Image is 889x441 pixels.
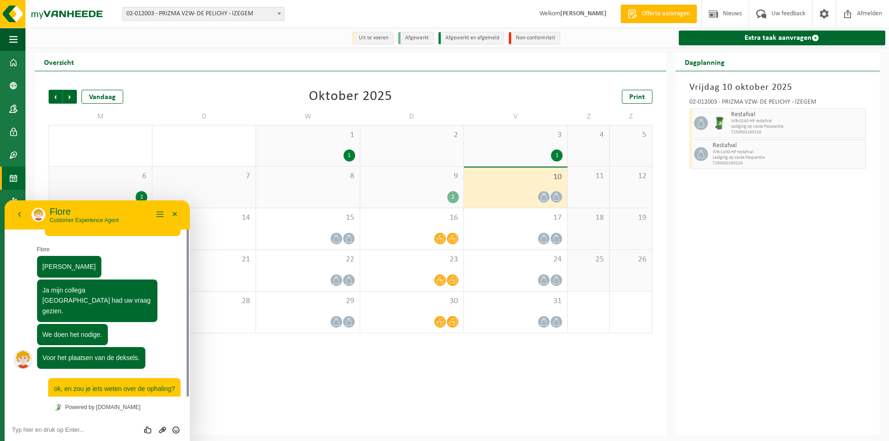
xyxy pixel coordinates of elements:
[551,149,563,161] div: 1
[365,213,459,223] span: 16
[157,255,251,265] span: 21
[620,5,697,23] a: Offerte aanvragen
[164,225,178,234] button: Emoji invoeren
[469,172,563,182] span: 10
[438,32,504,44] li: Afgewerkt en afgemeld
[137,225,178,234] div: Group of buttons
[560,10,607,17] strong: [PERSON_NAME]
[572,171,605,181] span: 11
[352,32,394,44] li: Uit te voeren
[261,213,355,223] span: 15
[469,296,563,306] span: 31
[614,171,647,181] span: 12
[261,255,355,265] span: 22
[136,191,147,203] div: 2
[261,296,355,306] span: 29
[54,171,147,181] span: 6
[572,130,605,140] span: 4
[731,111,863,118] span: Restafval
[123,7,284,20] span: 02-012003 - PRIZMA VZW- DE PELICHY - IZEGEM
[572,255,605,265] span: 25
[447,191,459,203] div: 2
[713,116,726,130] img: WB-0240-HPE-GN-01
[137,225,151,234] div: Beoordeel deze chat
[731,118,863,124] span: WB-0240-HP restafval
[365,255,459,265] span: 23
[689,81,866,94] h3: Vrijdag 10 oktober 2025
[509,32,560,44] li: Non-conformiteit
[365,171,459,181] span: 9
[731,130,863,135] span: T250002165218
[63,90,77,104] span: Volgende
[152,108,256,125] td: D
[309,90,392,104] div: Oktober 2025
[713,155,863,161] span: Lediging op vaste frequentie
[49,108,152,125] td: M
[49,90,63,104] span: Vorige
[151,225,164,234] button: Upload bestand
[157,213,251,223] span: 14
[360,108,464,125] td: D
[679,31,885,45] a: Extra taak aanvragen
[610,108,652,125] td: Z
[464,108,568,125] td: V
[122,7,284,21] span: 02-012003 - PRIZMA VZW- DE PELICHY - IZEGEM
[157,296,251,306] span: 28
[47,201,139,213] a: Powered by [DOMAIN_NAME]
[469,213,563,223] span: 17
[629,93,645,101] span: Print
[344,149,355,161] div: 1
[5,200,190,441] iframe: chat widget
[676,53,734,71] h2: Dagplanning
[614,130,647,140] span: 5
[713,149,863,155] span: WB-1100-HP restafval
[365,296,459,306] span: 30
[713,142,863,149] span: Restafval
[398,32,434,44] li: Afgewerkt
[35,53,83,71] h2: Overzicht
[731,124,863,130] span: Lediging op vaste frequentie
[622,90,652,104] a: Print
[50,204,57,210] img: Tawky_16x16.svg
[689,99,866,108] div: 02-012003 - PRIZMA VZW- DE PELICHY - IZEGEM
[365,130,459,140] span: 2
[614,213,647,223] span: 19
[469,255,563,265] span: 24
[157,171,251,181] span: 7
[568,108,610,125] td: Z
[572,213,605,223] span: 18
[261,130,355,140] span: 1
[469,130,563,140] span: 3
[713,161,863,166] span: T250002165224
[256,108,360,125] td: W
[639,9,692,19] span: Offerte aanvragen
[614,255,647,265] span: 26
[81,90,123,104] div: Vandaag
[261,171,355,181] span: 8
